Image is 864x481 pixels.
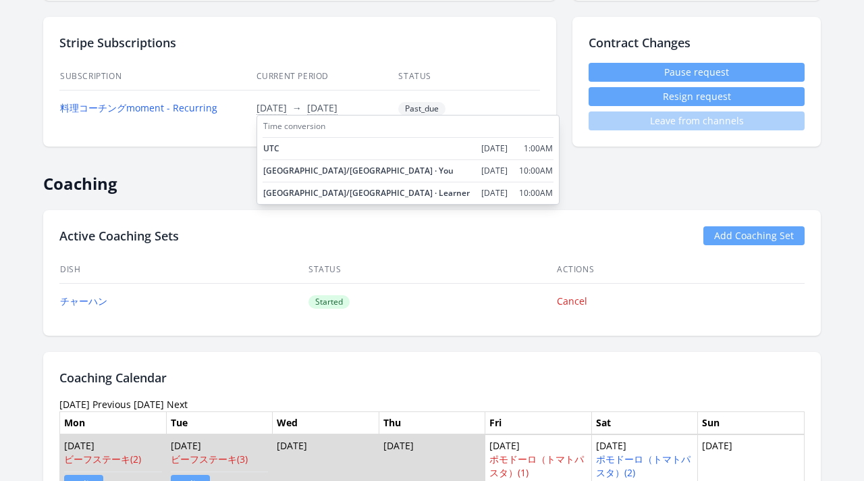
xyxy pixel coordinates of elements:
[703,226,805,245] a: Add Coaching Set
[60,101,217,114] a: 料理コーチングmoment - Recurring
[59,398,90,411] time: [DATE]
[263,116,553,138] td: Time conversion
[557,295,587,307] a: Cancel
[59,63,256,91] th: Subscription
[292,101,302,114] span: →
[59,33,540,52] h2: Stripe Subscriptions
[398,63,540,91] th: Status
[43,163,821,194] h2: Coaching
[59,226,179,245] h2: Active Coaching Sets
[485,411,592,434] th: Fri
[596,453,691,479] a: ポモドーロ（トマトパスタ）(2)
[589,63,805,82] a: Pause request
[379,411,485,434] th: Thu
[64,453,141,465] a: ビーフステーキ(2)
[518,182,553,205] td: 10:00AM
[256,101,287,115] span: [DATE]
[481,138,518,160] td: [DATE]
[263,138,481,160] td: UTC
[589,33,805,52] h2: Contract Changes
[60,295,107,307] a: チャーハン
[591,411,698,434] th: Sat
[256,101,287,115] button: [DATE] Time conversion UTC [DATE] 1:00AM [GEOGRAPHIC_DATA]/[GEOGRAPHIC_DATA] · You [DATE] 10:00AM...
[481,160,518,182] td: [DATE]
[263,182,481,205] td: [GEOGRAPHIC_DATA]/[GEOGRAPHIC_DATA] · Learner
[308,256,556,284] th: Status
[489,453,584,479] a: ポモドーロ（トマトパスタ）(1)
[166,411,273,434] th: Tue
[481,182,518,205] td: [DATE]
[263,160,481,182] td: [GEOGRAPHIC_DATA]/[GEOGRAPHIC_DATA] · You
[398,102,446,116] span: Past_due
[307,101,337,115] button: [DATE]
[589,111,805,130] span: Leave from channels
[308,295,350,309] span: Started
[59,256,308,284] th: Dish
[589,87,805,106] button: Resign request
[60,411,167,434] th: Mon
[256,63,398,91] th: Current Period
[273,411,379,434] th: Wed
[59,368,805,387] h2: Coaching Calendar
[518,160,553,182] td: 10:00AM
[92,398,131,411] a: Previous
[518,138,553,160] td: 1:00AM
[167,398,188,411] a: Next
[134,398,164,411] a: [DATE]
[556,256,805,284] th: Actions
[171,453,248,465] a: ビーフステーキ(3)
[698,411,805,434] th: Sun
